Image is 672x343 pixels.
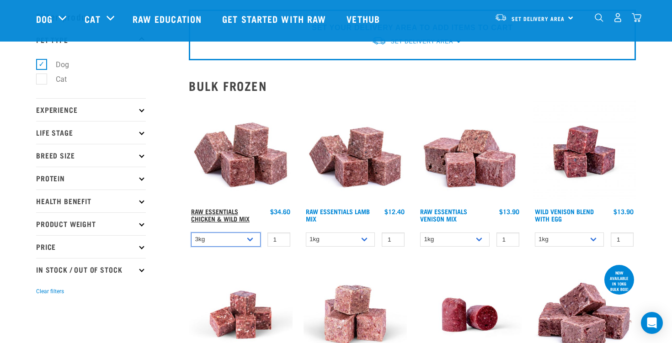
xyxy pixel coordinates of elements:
p: Health Benefit [36,190,146,212]
input: 1 [382,232,405,247]
img: Venison Egg 1616 [533,100,636,204]
a: Vethub [337,0,391,37]
p: Breed Size [36,144,146,167]
img: home-icon-1@2x.png [595,13,603,22]
div: $13.90 [613,208,634,215]
img: 1113 RE Venison Mix 01 [418,100,522,204]
a: Dog [36,12,53,26]
h2: Bulk Frozen [189,79,636,93]
label: Dog [41,59,73,70]
img: user.png [613,13,623,22]
p: In Stock / Out Of Stock [36,258,146,281]
p: Price [36,235,146,258]
input: 1 [267,232,290,247]
input: 1 [496,232,519,247]
a: Raw Education [123,0,213,37]
span: Set Delivery Area [512,17,565,20]
a: Get started with Raw [213,0,337,37]
a: Raw Essentials Lamb Mix [306,210,370,220]
img: Pile Of Cubed Chicken Wild Meat Mix [189,100,293,204]
div: now available in 10kg bulk box! [604,266,634,296]
img: home-icon@2x.png [632,13,641,22]
a: Raw Essentials Venison Mix [420,210,467,220]
p: Product Weight [36,212,146,235]
p: Life Stage [36,121,146,144]
p: Protein [36,167,146,190]
a: Raw Essentials Chicken & Wild Mix [191,210,250,220]
img: van-moving.png [495,13,507,21]
a: Cat [85,12,100,26]
div: $13.90 [499,208,519,215]
label: Cat [41,74,70,85]
p: Experience [36,98,146,121]
a: Wild Venison Blend with Egg [535,210,594,220]
img: ?1041 RE Lamb Mix 01 [304,100,407,204]
div: Open Intercom Messenger [641,312,663,334]
div: $34.60 [270,208,290,215]
button: Clear filters [36,287,64,296]
span: Set Delivery Area [391,38,453,45]
div: $12.40 [384,208,405,215]
input: 1 [611,232,634,247]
